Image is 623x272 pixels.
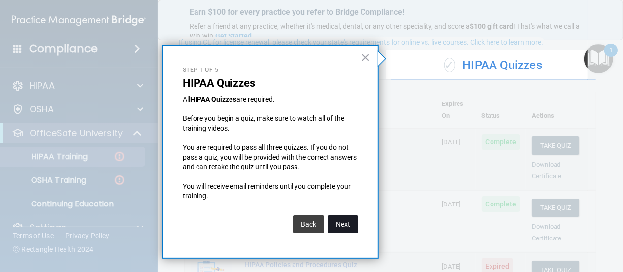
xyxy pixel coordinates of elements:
[183,77,358,90] p: HIPAA Quizzes
[190,95,236,103] strong: HIPAA Quizzes
[183,66,358,74] p: Step 1 of 5
[444,58,455,72] span: ✓
[183,114,358,133] p: Before you begin a quiz, make sure to watch all of the training videos.
[328,215,358,233] button: Next
[183,95,190,103] span: All
[183,143,358,172] p: You are required to pass all three quizzes. If you do not pass a quiz, you will be provided with ...
[584,44,613,73] button: Open Resource Center, 1 new notification
[293,215,324,233] button: Back
[391,51,596,80] div: HIPAA Quizzes
[183,182,358,201] p: You will receive email reminders until you complete your training.
[361,49,370,65] button: Close
[236,95,275,103] span: are required.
